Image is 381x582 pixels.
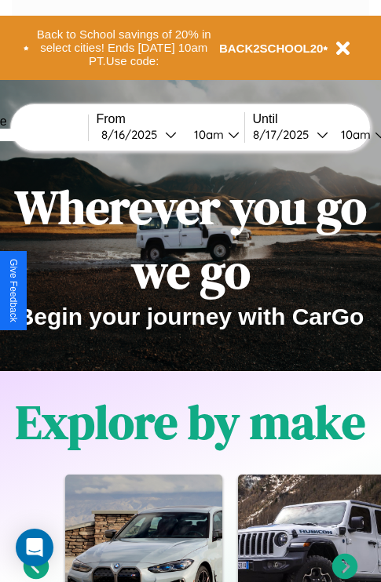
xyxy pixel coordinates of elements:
[8,259,19,322] div: Give Feedback
[333,127,375,142] div: 10am
[29,24,219,72] button: Back to School savings of 20% in select cities! Ends [DATE] 10am PT.Use code:
[97,112,244,126] label: From
[253,127,317,142] div: 8 / 17 / 2025
[16,529,53,566] div: Open Intercom Messenger
[97,126,181,143] button: 8/16/2025
[101,127,165,142] div: 8 / 16 / 2025
[181,126,244,143] button: 10am
[16,390,365,454] h1: Explore by make
[219,42,324,55] b: BACK2SCHOOL20
[186,127,228,142] div: 10am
